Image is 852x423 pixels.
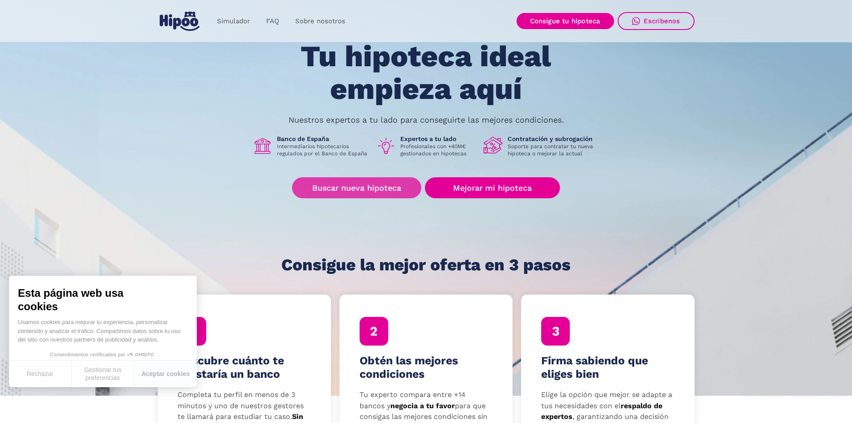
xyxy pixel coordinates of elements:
a: Consigue tu hipoteca [517,13,614,29]
h1: Expertos a tu lado [400,135,476,143]
p: Intermediarios hipotecarios regulados por el Banco de España [277,143,369,157]
p: Nuestros expertos a tu lado para conseguirte las mejores condiciones. [288,116,564,124]
h1: Consigue la mejor oferta en 3 pasos [281,256,571,274]
a: Sobre nosotros [287,13,353,30]
h4: Descubre cuánto te prestaría un banco [178,354,311,381]
a: Escríbenos [618,12,695,30]
h4: Firma sabiendo que eliges bien [541,354,674,381]
p: Soporte para contratar tu nueva hipoteca o mejorar la actual [508,143,600,157]
h1: Tu hipoteca ideal empieza aquí [256,40,595,105]
div: Escríbenos [644,17,680,25]
h4: Obtén las mejores condiciones [360,354,493,381]
strong: negocia a tu favor [390,402,455,410]
a: Simulador [209,13,258,30]
h1: Banco de España [277,135,369,143]
a: FAQ [258,13,287,30]
h1: Contratación y subrogación [508,135,600,143]
a: Buscar nueva hipoteca [292,177,421,198]
p: Profesionales con +40M€ gestionados en hipotecas [400,143,476,157]
a: home [158,8,202,34]
a: Mejorar mi hipoteca [425,177,560,198]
